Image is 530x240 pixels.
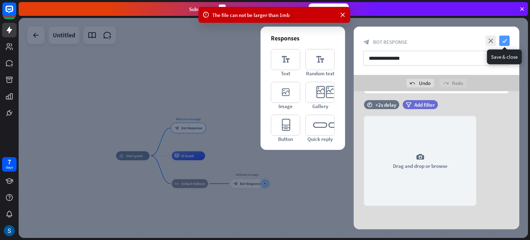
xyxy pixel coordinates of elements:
[440,79,467,87] div: Redo
[406,79,434,87] div: Undo
[410,80,415,86] i: undo
[485,36,496,46] i: close
[363,39,370,45] i: block_bot_response
[416,153,424,161] i: camera
[364,116,476,206] div: Drag and drop or browse
[2,157,17,172] a: 7 days
[367,102,372,107] i: time
[375,102,396,108] div: +2s delay
[406,102,411,107] i: filter
[189,4,303,14] div: Subscribe in days to get your first month for $1
[8,159,11,165] div: 7
[308,3,349,15] div: Subscribe now
[212,11,336,19] div: The file can not be larger than 1mb
[373,39,408,45] span: Bot Response
[219,4,226,14] div: 3
[499,36,510,46] i: check
[414,102,435,108] span: Add filter
[443,80,449,86] i: redo
[6,165,13,170] div: days
[6,3,26,23] button: Open LiveChat chat widget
